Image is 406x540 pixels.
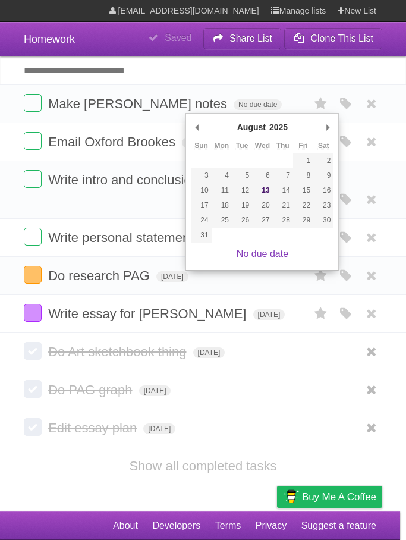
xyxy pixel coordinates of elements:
button: 7 [273,168,293,183]
button: 18 [212,198,232,213]
label: Done [24,380,42,398]
abbr: Sunday [194,142,208,150]
button: 19 [232,198,252,213]
button: 30 [313,213,333,228]
button: 6 [252,168,272,183]
a: Developers [152,514,200,537]
label: Done [24,228,42,246]
button: Previous Month [191,118,203,136]
button: 28 [273,213,293,228]
button: 27 [252,213,272,228]
button: 24 [191,213,211,228]
abbr: Thursday [276,142,289,150]
abbr: Monday [215,142,229,150]
span: Edit essay plan [48,420,140,435]
label: Star task [310,266,332,285]
button: Clone This List [284,28,382,49]
button: 29 [293,213,313,228]
button: 23 [313,198,333,213]
span: No due date [234,99,282,110]
button: 2 [313,153,333,168]
button: 20 [252,198,272,213]
span: Buy me a coffee [302,486,376,507]
button: 16 [313,183,333,198]
button: 26 [232,213,252,228]
b: Saved [165,33,191,43]
button: 1 [293,153,313,168]
a: Privacy [256,514,287,537]
div: 2025 [267,118,289,136]
a: About [113,514,138,537]
span: Write personal statement [48,230,196,245]
span: Make [PERSON_NAME] notes [48,96,230,111]
a: Suggest a feature [301,514,376,537]
label: Done [24,418,42,436]
button: 4 [212,168,232,183]
span: [DATE] [143,423,175,434]
button: 25 [212,213,232,228]
label: Done [24,342,42,360]
label: Done [24,94,42,112]
button: 14 [273,183,293,198]
button: 17 [191,198,211,213]
button: 10 [191,183,211,198]
span: No due date [182,137,230,148]
b: Share List [229,33,272,43]
button: 22 [293,198,313,213]
button: Next Month [322,118,333,136]
button: 8 [293,168,313,183]
span: Do research PAG [48,268,153,283]
abbr: Friday [298,142,307,150]
button: 15 [293,183,313,198]
button: 9 [313,168,333,183]
button: 11 [212,183,232,198]
a: Buy me a coffee [277,486,382,508]
span: [DATE] [253,309,285,320]
span: Email Oxford Brookes [48,134,178,149]
span: Homework [24,33,75,45]
label: Star task [310,94,332,114]
span: [DATE] [139,385,171,396]
label: Done [24,266,42,284]
span: Do PAG graph [48,382,135,397]
span: [DATE] [156,271,188,282]
button: 21 [273,198,293,213]
a: No due date [237,249,288,259]
span: [DATE] [193,347,225,358]
label: Done [24,132,42,150]
button: 31 [191,228,211,243]
label: Star task [310,304,332,324]
button: 13 [252,183,272,198]
img: Buy me a coffee [283,486,299,507]
b: Clone This List [310,33,373,43]
span: Do Art sketchbook thing [48,344,189,359]
abbr: Saturday [318,142,329,150]
div: August [235,118,267,136]
a: Show all completed tasks [129,459,276,473]
a: Terms [215,514,241,537]
abbr: Tuesday [236,142,248,150]
span: Write essay for [PERSON_NAME] [48,306,249,321]
span: Write intro and conclusion to Art essay [48,172,273,187]
button: 12 [232,183,252,198]
label: Done [24,304,42,322]
button: 3 [191,168,211,183]
button: Share List [203,28,282,49]
button: 5 [232,168,252,183]
label: Done [24,170,42,188]
abbr: Wednesday [255,142,270,150]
